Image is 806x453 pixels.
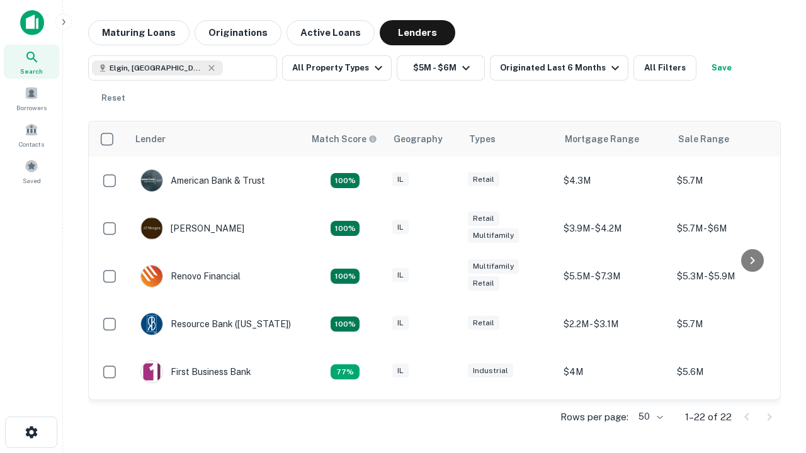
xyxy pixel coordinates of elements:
button: Active Loans [287,20,375,45]
div: First Business Bank [140,361,251,383]
div: Matching Properties: 4, hasApolloMatch: undefined [331,221,360,236]
div: Retail [468,276,499,291]
div: Types [469,131,496,147]
div: Matching Properties: 3, hasApolloMatch: undefined [331,364,360,379]
div: Sale Range [678,131,729,147]
div: Resource Bank ([US_STATE]) [140,313,291,335]
div: Capitalize uses an advanced AI algorithm to match your search with the best lender. The match sco... [312,132,377,146]
div: Multifamily [468,259,519,274]
td: $5.7M - $6M [671,204,784,252]
div: 50 [633,408,665,426]
div: Industrial [468,364,513,378]
div: IL [392,220,409,235]
a: Borrowers [4,81,59,115]
th: Mortgage Range [557,121,671,157]
span: Saved [23,176,41,186]
button: All Property Types [282,55,392,81]
div: American Bank & Trust [140,169,265,192]
iframe: Chat Widget [743,312,806,372]
td: $2.2M - $3.1M [557,300,671,348]
div: Matching Properties: 7, hasApolloMatch: undefined [331,173,360,188]
button: $5M - $6M [397,55,485,81]
div: [PERSON_NAME] [140,217,244,240]
div: Retail [468,316,499,330]
th: Lender [128,121,304,157]
td: $4M [557,348,671,396]
div: Matching Properties: 4, hasApolloMatch: undefined [331,316,360,332]
div: Mortgage Range [565,131,639,147]
img: picture [141,266,162,287]
button: Lenders [380,20,455,45]
span: Search [20,66,43,76]
img: picture [141,313,162,335]
button: All Filters [633,55,696,81]
th: Geography [386,121,462,157]
td: $3.9M - $4.2M [557,204,671,252]
a: Saved [4,154,59,188]
div: Originated Last 6 Months [500,60,623,75]
button: Originated Last 6 Months [490,55,628,81]
span: Borrowers [16,103,47,113]
td: $5.7M [671,157,784,204]
td: $3.1M [557,396,671,444]
td: $5.1M [671,396,784,444]
div: IL [392,364,409,378]
img: picture [141,361,162,383]
img: picture [141,218,162,239]
td: $5.6M [671,348,784,396]
td: $5.3M - $5.9M [671,252,784,300]
h6: Match Score [312,132,375,146]
th: Sale Range [671,121,784,157]
div: Geography [394,131,443,147]
img: picture [141,170,162,191]
img: capitalize-icon.png [20,10,44,35]
td: $5.5M - $7.3M [557,252,671,300]
button: Reset [93,86,133,111]
p: 1–22 of 22 [685,410,732,425]
button: Maturing Loans [88,20,190,45]
div: Retail [468,211,499,226]
div: Lender [135,131,166,147]
a: Contacts [4,118,59,152]
div: Renovo Financial [140,265,241,288]
div: Multifamily [468,228,519,243]
div: IL [392,268,409,282]
div: IL [392,172,409,187]
div: Matching Properties: 4, hasApolloMatch: undefined [331,269,360,284]
div: IL [392,316,409,330]
th: Types [462,121,557,157]
button: Save your search to get updates of matches that match your search criteria. [701,55,742,81]
div: Retail [468,172,499,187]
td: $4.3M [557,157,671,204]
span: Elgin, [GEOGRAPHIC_DATA], [GEOGRAPHIC_DATA] [110,62,204,74]
td: $5.7M [671,300,784,348]
th: Capitalize uses an advanced AI algorithm to match your search with the best lender. The match sco... [304,121,386,157]
span: Contacts [19,139,44,149]
a: Search [4,45,59,79]
p: Rows per page: [560,410,628,425]
button: Originations [195,20,281,45]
